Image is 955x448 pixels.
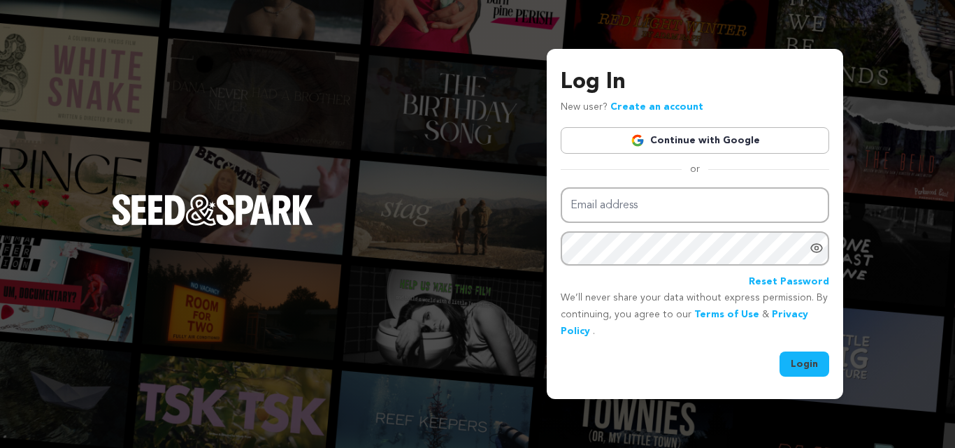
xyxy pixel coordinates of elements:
[112,194,313,225] img: Seed&Spark Logo
[112,194,313,253] a: Seed&Spark Homepage
[780,352,829,377] button: Login
[561,127,829,154] a: Continue with Google
[610,102,703,112] a: Create an account
[561,187,829,223] input: Email address
[561,290,829,340] p: We’ll never share your data without express permission. By continuing, you agree to our & .
[561,310,808,336] a: Privacy Policy
[631,133,645,147] img: Google logo
[810,241,824,255] a: Show password as plain text. Warning: this will display your password on the screen.
[694,310,759,319] a: Terms of Use
[749,274,829,291] a: Reset Password
[561,66,829,99] h3: Log In
[682,162,708,176] span: or
[561,99,703,116] p: New user?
